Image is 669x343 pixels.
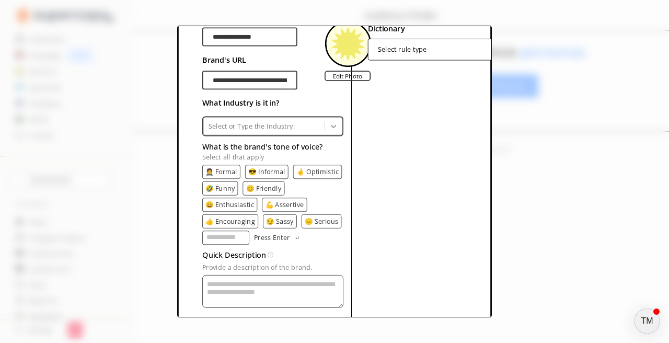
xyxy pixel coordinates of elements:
[205,201,254,208] button: 😄 Enthusiastic
[202,53,297,67] h2: Brand's URL
[635,308,660,334] button: atlas-launcher
[202,71,297,89] input: brand-persona-input-input
[202,275,343,308] textarea: textarea-textarea
[205,218,255,225] button: 👍 Encouraging
[266,201,304,208] button: 💪 Assertive
[202,248,266,262] h3: Quick Description
[305,218,338,225] button: 😑 Serious
[205,168,237,175] button: 🤵 Formal
[202,231,249,245] input: tone-input
[202,139,343,153] h3: What is the brand's tone of voice?
[254,234,290,241] p: Press Enter
[325,71,371,81] label: Edit Photo
[202,153,343,161] p: Select all that apply
[202,264,343,271] p: Provide a description of the brand.
[254,231,301,245] button: Press Enter Press Enter
[325,20,371,66] img: Close
[294,236,300,239] img: Press Enter
[248,168,285,175] button: 😎 Informal
[205,185,235,192] button: 🤣 Funny
[266,218,293,225] button: 😏 Sassy
[202,96,343,110] h2: What Industry is it in?
[202,165,343,245] div: tone-text-list
[246,185,282,192] button: 😊 Friendly
[296,168,339,175] button: 🤞 Optimistic
[268,252,273,258] img: Tooltip Icon
[635,308,660,334] div: atlas-message-author-avatar
[202,27,297,46] input: brand-persona-input-input
[377,46,426,53] div: Select rule type
[202,313,266,327] h3: Brand Positioning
